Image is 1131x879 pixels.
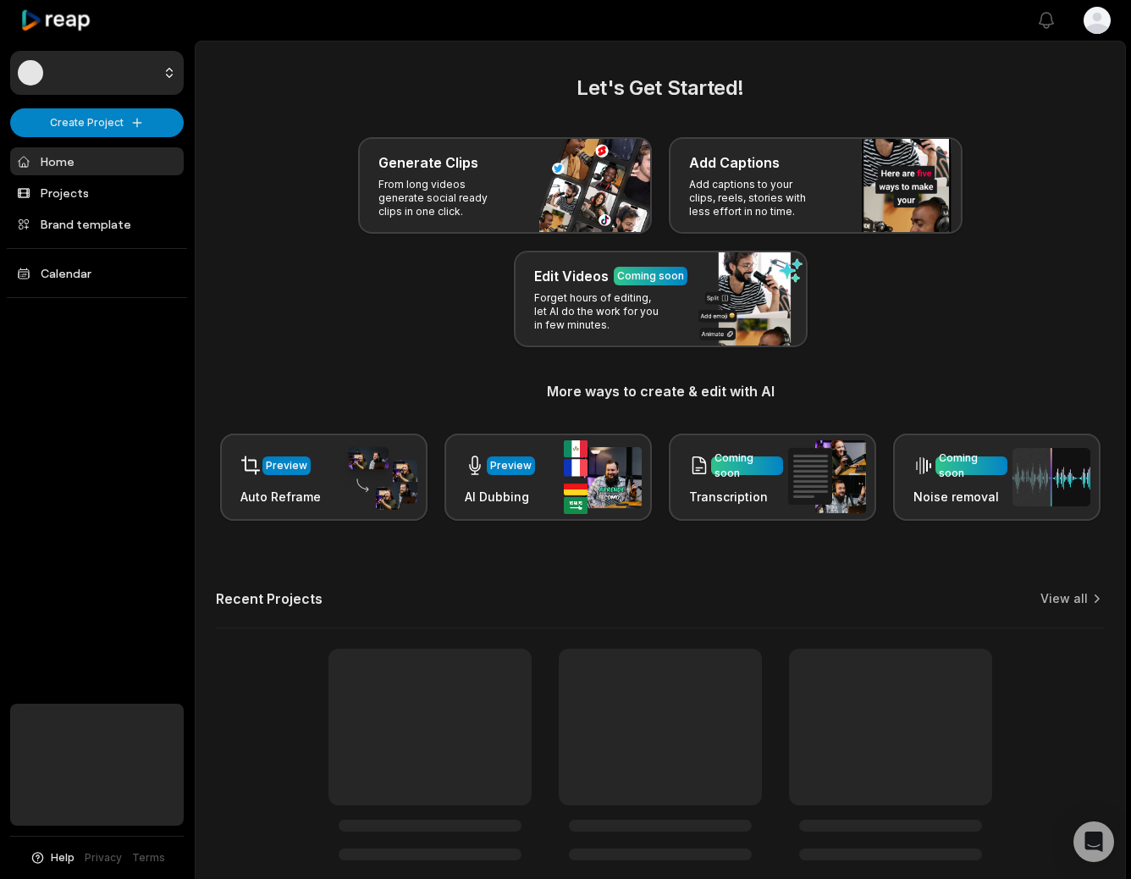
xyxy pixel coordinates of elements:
img: transcription.png [788,440,866,513]
img: ai_dubbing.png [564,440,642,514]
p: Forget hours of editing, let AI do the work for you in few minutes. [534,291,665,332]
a: Brand template [10,210,184,238]
h3: Noise removal [913,488,1007,506]
h2: Recent Projects [216,590,323,607]
a: Terms [132,850,165,865]
h3: Auto Reframe [240,488,321,506]
p: Add captions to your clips, reels, stories with less effort in no time. [689,178,820,218]
button: Create Project [10,108,184,137]
div: Open Intercom Messenger [1073,821,1114,862]
a: Projects [10,179,184,207]
h2: Let's Get Started! [216,73,1105,103]
a: Home [10,147,184,175]
h3: AI Dubbing [465,488,535,506]
button: Help [30,850,74,865]
h3: More ways to create & edit with AI [216,381,1105,401]
p: From long videos generate social ready clips in one click. [378,178,510,218]
span: Help [51,850,74,865]
div: Coming soon [617,268,684,284]
h3: Add Captions [689,152,780,173]
div: Coming soon [939,451,1004,481]
a: View all [1040,590,1088,607]
a: Calendar [10,259,184,287]
a: Privacy [85,850,122,865]
img: noise_removal.png [1012,448,1090,506]
h3: Edit Videos [534,266,609,286]
h3: Transcription [689,488,783,506]
h3: Generate Clips [378,152,478,173]
div: Coming soon [714,451,780,481]
div: Preview [266,458,307,473]
div: Preview [490,458,532,473]
img: auto_reframe.png [339,445,417,511]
